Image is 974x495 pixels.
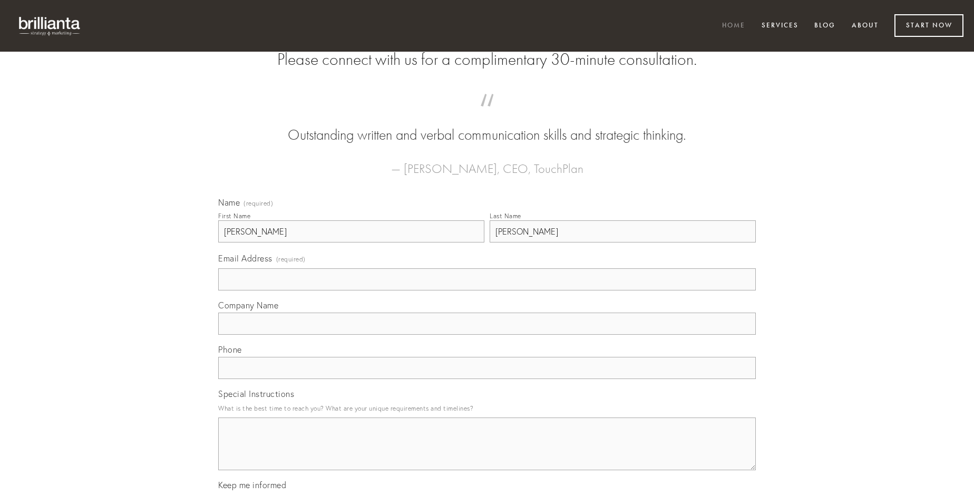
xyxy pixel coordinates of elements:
[845,17,885,35] a: About
[715,17,752,35] a: Home
[218,253,272,264] span: Email Address
[218,344,242,355] span: Phone
[490,212,521,220] div: Last Name
[276,252,306,266] span: (required)
[218,401,756,415] p: What is the best time to reach you? What are your unique requirements and timelines?
[235,104,739,125] span: “
[235,104,739,145] blockquote: Outstanding written and verbal communication skills and strategic thinking.
[218,480,286,490] span: Keep me informed
[218,197,240,208] span: Name
[755,17,805,35] a: Services
[218,389,294,399] span: Special Instructions
[244,200,273,207] span: (required)
[218,300,278,310] span: Company Name
[11,11,90,41] img: brillianta - research, strategy, marketing
[218,50,756,70] h2: Please connect with us for a complimentary 30-minute consultation.
[807,17,842,35] a: Blog
[218,212,250,220] div: First Name
[894,14,963,37] a: Start Now
[235,145,739,179] figcaption: — [PERSON_NAME], CEO, TouchPlan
